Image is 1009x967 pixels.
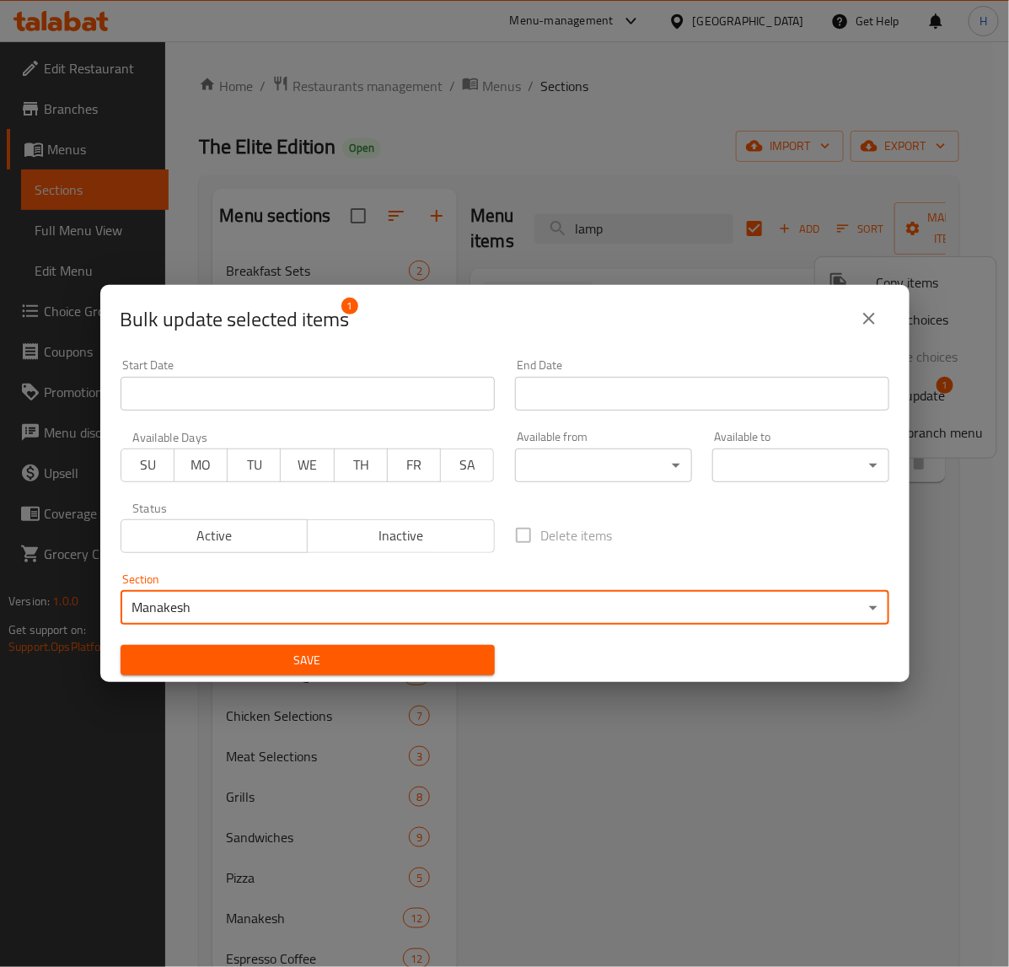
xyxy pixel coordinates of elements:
[515,449,692,482] div: ​
[448,453,487,477] span: SA
[440,449,494,482] button: SA
[227,449,281,482] button: TU
[121,306,350,333] span: Selected items count
[287,453,327,477] span: WE
[121,519,309,553] button: Active
[181,453,221,477] span: MO
[128,453,168,477] span: SU
[394,453,434,477] span: FR
[121,645,495,676] button: Save
[341,298,358,314] span: 1
[121,449,174,482] button: SU
[280,449,334,482] button: WE
[314,524,488,548] span: Inactive
[174,449,228,482] button: MO
[341,453,381,477] span: TH
[712,449,889,482] div: ​
[541,525,613,545] span: Delete items
[849,298,889,339] button: close
[307,519,495,553] button: Inactive
[387,449,441,482] button: FR
[121,591,889,625] div: Manakesh
[334,449,388,482] button: TH
[134,650,481,671] span: Save
[128,524,302,548] span: Active
[234,453,274,477] span: TU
